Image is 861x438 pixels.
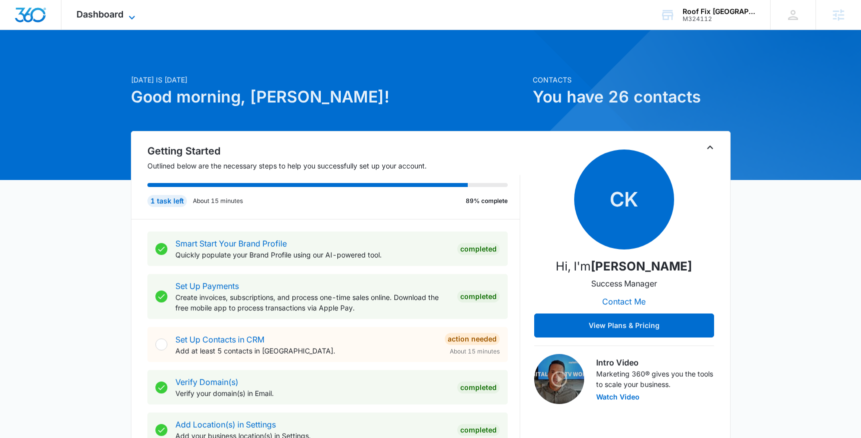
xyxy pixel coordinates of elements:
div: Completed [457,290,500,302]
h1: You have 26 contacts [533,85,731,109]
button: Toggle Collapse [704,141,716,153]
p: 89% complete [466,196,508,205]
p: Add at least 5 contacts in [GEOGRAPHIC_DATA]. [175,345,437,356]
a: Set Up Contacts in CRM [175,334,264,344]
div: Action Needed [445,333,500,345]
button: View Plans & Pricing [534,313,714,337]
button: Watch Video [596,393,640,400]
h1: Good morning, [PERSON_NAME]! [131,85,527,109]
div: Completed [457,424,500,436]
p: About 15 minutes [193,196,243,205]
p: [DATE] is [DATE] [131,74,527,85]
span: Dashboard [76,9,123,19]
img: Intro Video [534,354,584,404]
div: Completed [457,243,500,255]
a: Smart Start Your Brand Profile [175,238,287,248]
div: Completed [457,381,500,393]
p: Outlined below are the necessary steps to help you successfully set up your account. [147,160,520,171]
p: Marketing 360® gives you the tools to scale your business. [596,368,714,389]
p: Quickly populate your Brand Profile using our AI-powered tool. [175,249,449,260]
p: Hi, I'm [556,257,692,275]
button: Contact Me [592,289,656,313]
p: Contacts [533,74,731,85]
h2: Getting Started [147,143,520,158]
h3: Intro Video [596,356,714,368]
a: Add Location(s) in Settings [175,419,276,429]
a: Verify Domain(s) [175,377,238,387]
span: CK [574,149,674,249]
strong: [PERSON_NAME] [591,259,692,273]
p: Success Manager [591,277,657,289]
p: Verify your domain(s) in Email. [175,388,449,398]
div: account name [683,7,756,15]
p: Create invoices, subscriptions, and process one-time sales online. Download the free mobile app t... [175,292,449,313]
div: account id [683,15,756,22]
span: About 15 minutes [450,347,500,356]
div: 1 task left [147,195,187,207]
a: Set Up Payments [175,281,239,291]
